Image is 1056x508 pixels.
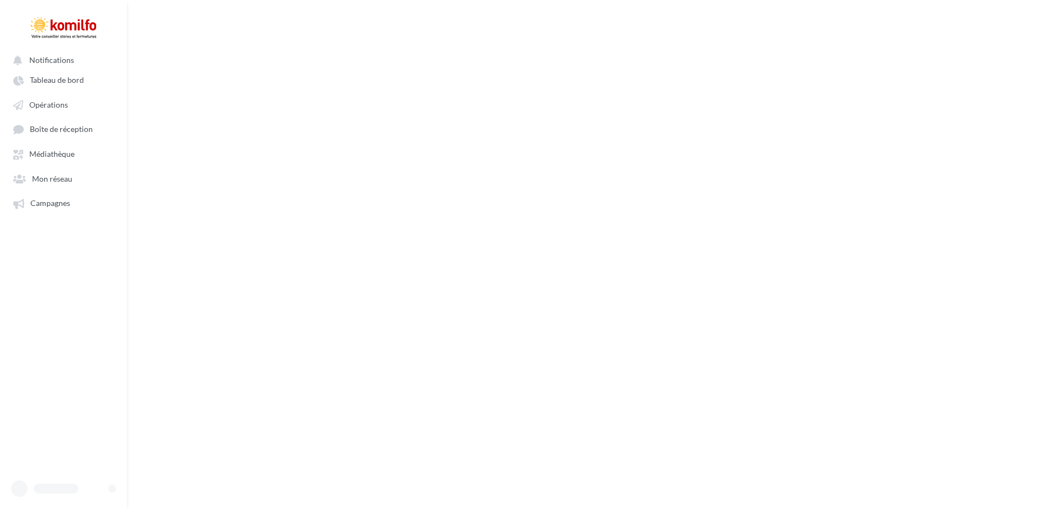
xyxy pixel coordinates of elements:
[30,125,93,134] span: Boîte de réception
[29,100,68,109] span: Opérations
[29,150,75,159] span: Médiathèque
[30,76,84,85] span: Tableau de bord
[29,55,74,65] span: Notifications
[7,168,120,188] a: Mon réseau
[7,94,120,114] a: Opérations
[7,144,120,163] a: Médiathèque
[30,199,70,208] span: Campagnes
[32,174,72,183] span: Mon réseau
[7,119,120,139] a: Boîte de réception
